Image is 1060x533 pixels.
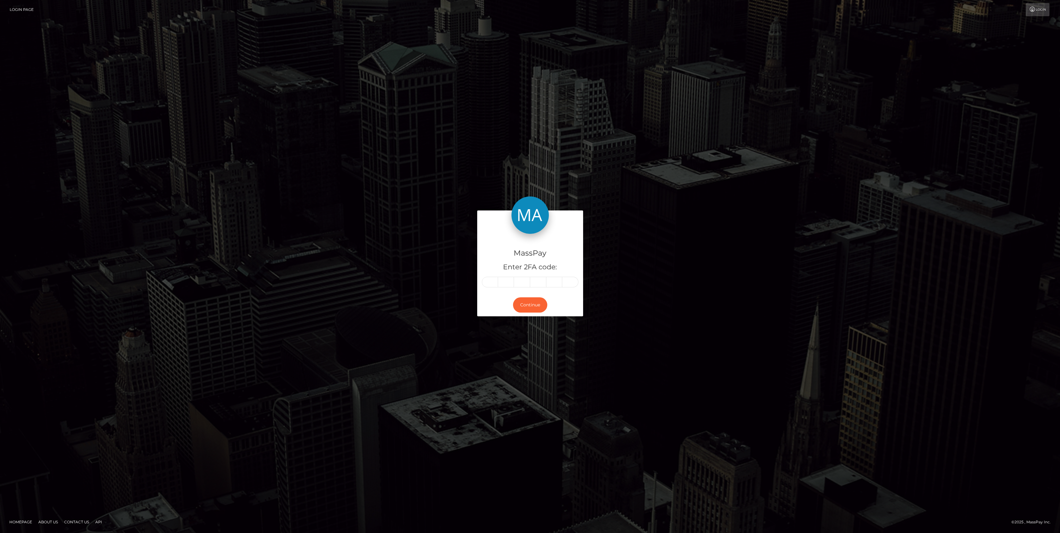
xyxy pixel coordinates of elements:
a: Login [1026,3,1049,16]
a: About Us [36,517,60,527]
img: MassPay [511,196,549,234]
h4: MassPay [482,248,578,259]
a: Login Page [10,3,34,16]
button: Continue [513,297,547,313]
div: © 2025 , MassPay Inc. [1011,519,1055,526]
h5: Enter 2FA code: [482,262,578,272]
a: API [93,517,105,527]
a: Homepage [7,517,35,527]
a: Contact Us [62,517,92,527]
